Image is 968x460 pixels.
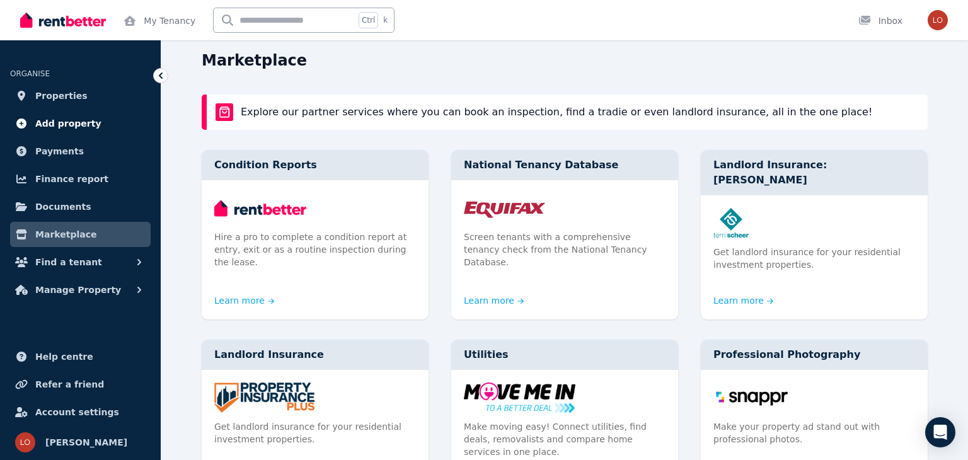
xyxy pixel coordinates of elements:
[35,116,101,131] span: Add property
[35,88,88,103] span: Properties
[214,294,275,307] a: Learn more
[464,193,665,223] img: National Tenancy Database
[713,246,915,271] p: Get landlord insurance for your residential investment properties.
[216,103,233,121] img: rentBetter Marketplace
[35,144,84,159] span: Payments
[35,171,108,187] span: Finance report
[35,377,104,392] span: Refer a friend
[701,340,928,370] div: Professional Photography
[35,255,102,270] span: Find a tenant
[464,231,665,268] p: Screen tenants with a comprehensive tenancy check from the National Tenancy Database.
[10,277,151,302] button: Manage Property
[383,15,388,25] span: k
[925,417,955,447] div: Open Intercom Messenger
[35,405,119,420] span: Account settings
[15,432,35,452] img: Lorie Declarador
[10,139,151,164] a: Payments
[464,382,665,413] img: Utilities
[214,382,416,413] img: Landlord Insurance
[701,150,928,195] div: Landlord Insurance: [PERSON_NAME]
[35,282,121,297] span: Manage Property
[10,166,151,192] a: Finance report
[713,208,915,238] img: Landlord Insurance: Terri Scheer
[359,12,378,28] span: Ctrl
[214,231,416,268] p: Hire a pro to complete a condition report at entry, exit or as a routine inspection during the le...
[202,50,307,71] h1: Marketplace
[20,11,106,30] img: RentBetter
[10,250,151,275] button: Find a tenant
[451,150,678,180] div: National Tenancy Database
[10,372,151,397] a: Refer a friend
[464,420,665,458] p: Make moving easy! Connect utilities, find deals, removalists and compare home services in one place.
[10,194,151,219] a: Documents
[451,340,678,370] div: Utilities
[35,227,96,242] span: Marketplace
[35,199,91,214] span: Documents
[202,340,429,370] div: Landlord Insurance
[202,150,429,180] div: Condition Reports
[10,69,50,78] span: ORGANISE
[713,382,915,413] img: Professional Photography
[10,83,151,108] a: Properties
[45,435,127,450] span: [PERSON_NAME]
[241,105,872,120] p: Explore our partner services where you can book an inspection, find a tradie or even landlord ins...
[858,14,902,27] div: Inbox
[464,294,524,307] a: Learn more
[214,420,416,446] p: Get landlord insurance for your residential investment properties.
[928,10,948,30] img: Lorie Declarador
[10,222,151,247] a: Marketplace
[214,193,416,223] img: Condition Reports
[35,349,93,364] span: Help centre
[713,294,774,307] a: Learn more
[713,420,915,446] p: Make your property ad stand out with professional photos.
[10,344,151,369] a: Help centre
[10,400,151,425] a: Account settings
[10,111,151,136] a: Add property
